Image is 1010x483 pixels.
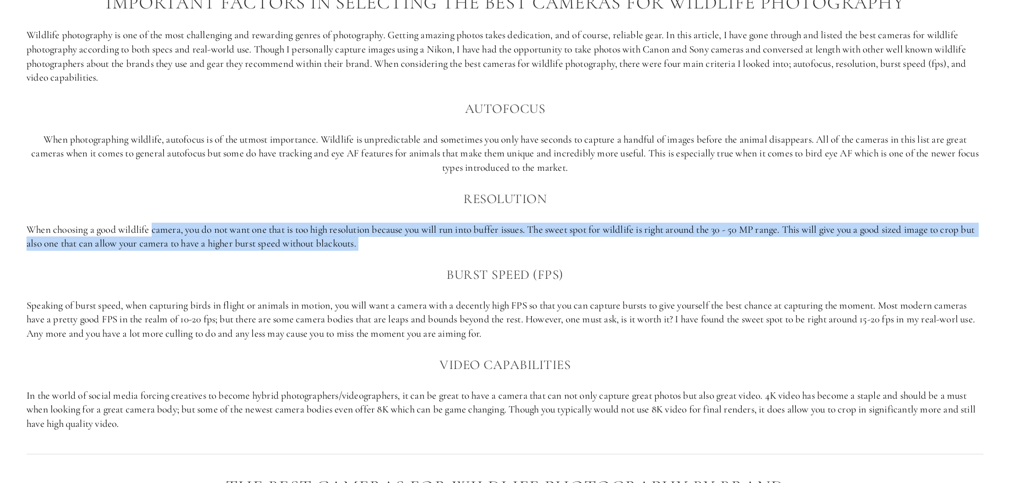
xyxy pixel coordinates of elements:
p: When photographing wildlife, autofocus is of the utmost importance. Wildlife is unpredictable and... [27,133,983,175]
p: Speaking of burst speed, when capturing birds in flight or animals in motion, you will want a cam... [27,298,983,341]
h3: Resolution [27,188,983,209]
p: When choosing a good wildlife camera, you do not want one that is too high resolution because you... [27,223,983,251]
p: Wildlife photography is one of the most challenging and rewarding genres of photography. Getting ... [27,28,983,84]
h3: Autofocus [27,98,983,119]
h3: Burst Speed (FPS) [27,264,983,285]
h3: Video capabilities [27,354,983,375]
p: In the world of social media forcing creatives to become hybrid photographers/videographers, it c... [27,389,983,431]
